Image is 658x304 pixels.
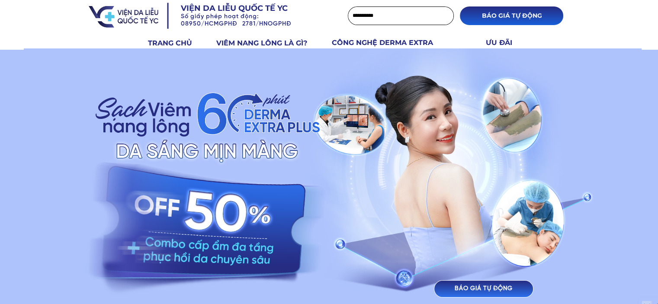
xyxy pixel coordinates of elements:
h3: CÔNG NGHỆ DERMA EXTRA PLUS [332,37,453,59]
h3: VIÊM NANG LÔNG LÀ GÌ? [216,38,322,49]
h3: Số giấy phép hoạt động: 08950/HCMGPHĐ 2781/HNOGPHĐ [181,13,327,28]
p: BÁO GIÁ TỰ ĐỘNG [434,281,533,297]
p: BÁO GIÁ TỰ ĐỘNG [460,6,563,25]
h3: TRANG CHỦ [148,38,206,49]
h3: ƯU ĐÃI [486,37,522,48]
h3: Viện da liễu quốc tế YC [181,3,314,14]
